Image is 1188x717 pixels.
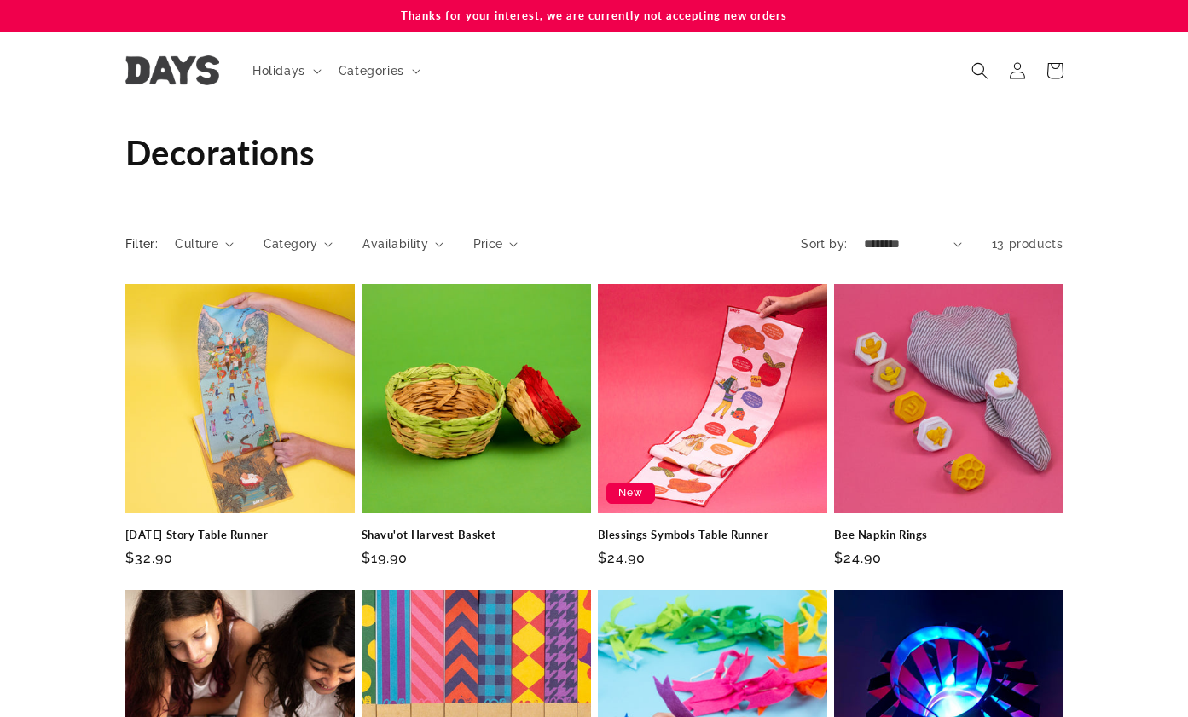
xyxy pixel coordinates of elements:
span: Category [264,235,318,253]
span: Categories [339,63,404,78]
summary: Category (0 selected) [264,235,333,253]
span: Price [473,235,503,253]
a: Bee Napkin Rings [834,528,1063,542]
summary: Holidays [242,53,328,89]
label: Sort by: [801,237,847,251]
a: Shavu'ot Harvest Basket [362,528,591,542]
summary: Price [473,235,519,253]
summary: Availability (0 selected) [362,235,443,253]
h2: Filter: [125,235,159,253]
span: 13 products [992,237,1063,251]
summary: Search [961,52,999,90]
a: [DATE] Story Table Runner [125,528,355,542]
span: Holidays [252,63,305,78]
span: Availability [362,235,428,253]
a: Blessings Symbols Table Runner [598,528,827,542]
span: Culture [175,235,218,253]
summary: Categories [328,53,427,89]
h1: Decorations [125,130,1063,175]
summary: Culture (0 selected) [175,235,233,253]
img: Days United [125,55,219,85]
